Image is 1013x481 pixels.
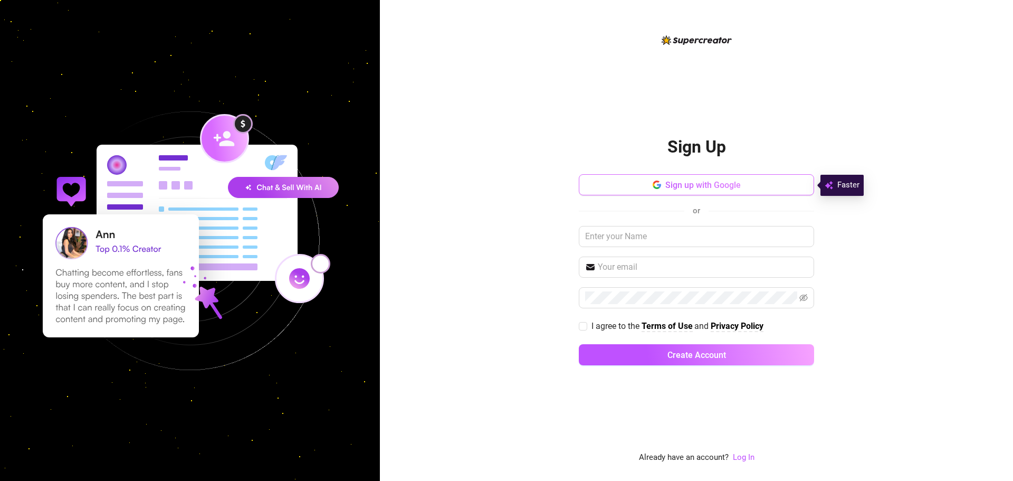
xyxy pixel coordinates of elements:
[837,179,859,192] span: Faster
[579,174,814,195] button: Sign up with Google
[711,321,763,331] strong: Privacy Policy
[662,35,732,45] img: logo-BBDzfeDw.svg
[693,206,700,215] span: or
[642,321,693,332] a: Terms of Use
[7,58,372,423] img: signup-background-D0MIrEPF.svg
[579,344,814,365] button: Create Account
[598,261,808,273] input: Your email
[665,180,741,190] span: Sign up with Google
[799,294,808,302] span: eye-invisible
[639,451,729,464] span: Already have an account?
[579,226,814,247] input: Enter your Name
[711,321,763,332] a: Privacy Policy
[667,136,726,158] h2: Sign Up
[694,321,711,331] span: and
[825,179,833,192] img: svg%3e
[733,451,754,464] a: Log In
[667,350,726,360] span: Create Account
[733,452,754,462] a: Log In
[642,321,693,331] strong: Terms of Use
[591,321,642,331] span: I agree to the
